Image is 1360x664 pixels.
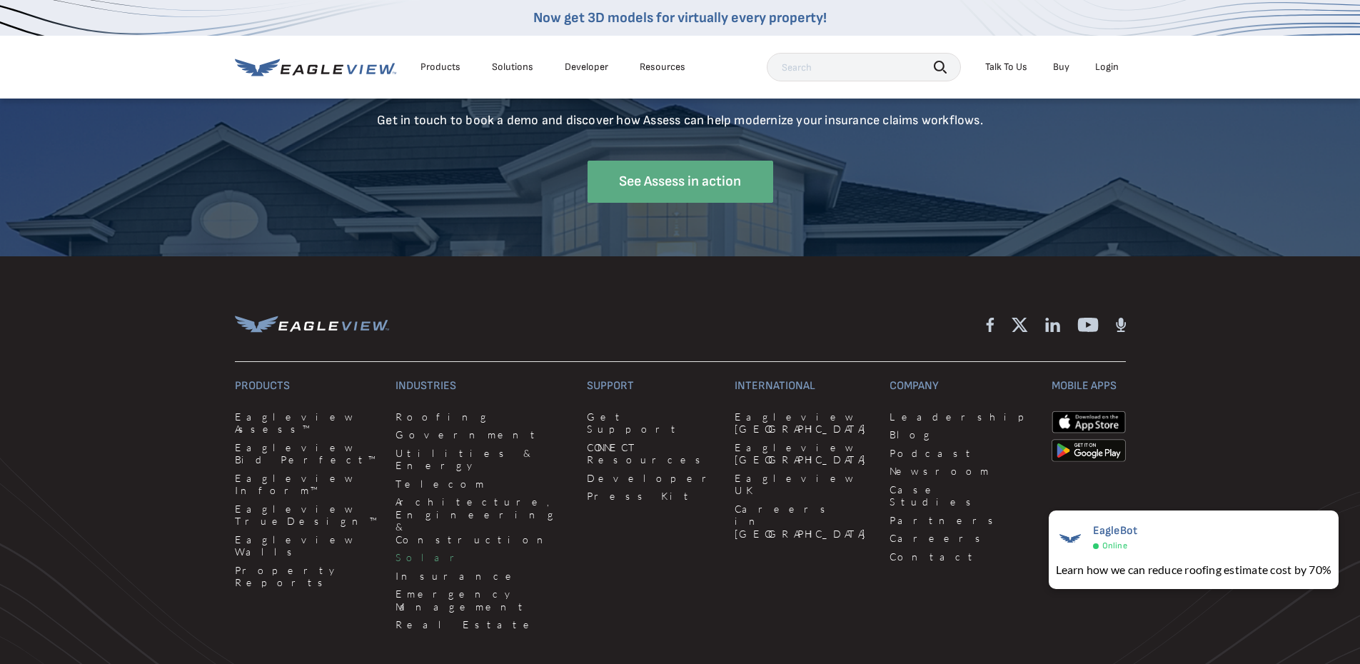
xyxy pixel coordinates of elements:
a: Case Studies [890,483,1034,508]
span: Online [1102,540,1127,551]
a: Podcast [890,447,1034,460]
a: See Assess in action [588,161,773,203]
div: Products [420,61,460,74]
a: Real Estate [396,618,570,631]
a: Developer [587,472,717,485]
a: Solar [396,551,570,564]
p: Get in touch to book a demo and discover how Assess can help modernize your insurance claims work... [263,113,1098,129]
a: Developer [565,61,608,74]
a: Insurance [396,570,570,583]
div: Learn how we can reduce roofing estimate cost by 70% [1056,561,1331,578]
a: Now get 3D models for virtually every property! [533,9,827,26]
a: Buy [1053,61,1069,74]
a: Eagleview [GEOGRAPHIC_DATA] [735,411,872,436]
a: Get Support [587,411,717,436]
h3: Mobile Apps [1052,379,1126,393]
h3: Company [890,379,1034,393]
a: Eagleview UK [735,472,872,497]
a: Partners [890,514,1034,527]
div: Talk To Us [985,61,1027,74]
img: EagleBot [1056,524,1084,553]
a: Telecom [396,478,570,491]
a: Eagleview Bid Perfect™ [235,441,379,466]
a: Property Reports [235,564,379,589]
a: Architecture, Engineering & Construction [396,496,570,545]
a: Blog [890,428,1034,441]
a: Utilities & Energy [396,447,570,472]
span: EagleBot [1093,524,1138,538]
div: Solutions [492,61,533,74]
a: Careers in [GEOGRAPHIC_DATA] [735,503,872,540]
a: Careers [890,532,1034,545]
h3: Industries [396,379,570,393]
input: Search [767,53,961,81]
a: Eagleview Assess™ [235,411,379,436]
a: Emergency Management [396,588,570,613]
a: Leadership [890,411,1034,423]
div: Login [1095,61,1119,74]
a: Newsroom [890,465,1034,478]
h3: Support [587,379,717,393]
a: Eagleview Inform™ [235,472,379,497]
img: apple-app-store.png [1052,411,1126,433]
a: Contact [890,550,1034,563]
a: Eagleview Walls [235,533,379,558]
h3: Products [235,379,379,393]
a: Eagleview [GEOGRAPHIC_DATA] [735,441,872,466]
a: Roofing [396,411,570,423]
h3: International [735,379,872,393]
a: Eagleview TrueDesign™ [235,503,379,528]
a: CONNECT Resources [587,441,717,466]
a: Government [396,428,570,441]
div: Resources [640,61,685,74]
a: Press Kit [587,490,717,503]
img: google-play-store_b9643a.png [1052,439,1126,462]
